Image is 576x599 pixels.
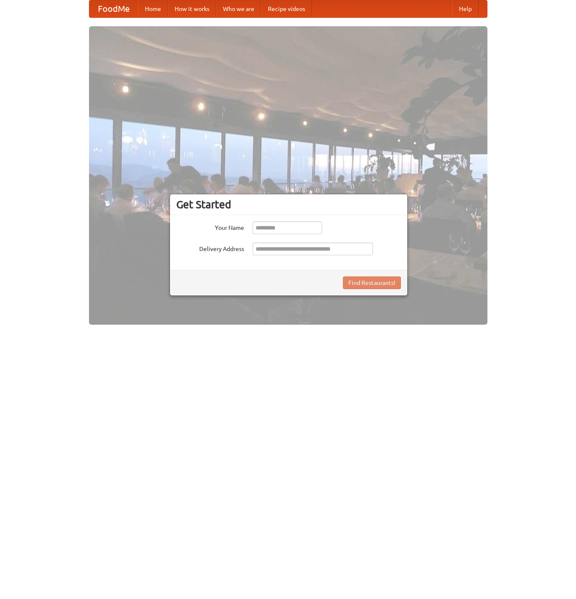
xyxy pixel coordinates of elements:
[89,0,138,17] a: FoodMe
[168,0,216,17] a: How it works
[176,243,244,253] label: Delivery Address
[176,198,401,211] h3: Get Started
[343,276,401,289] button: Find Restaurants!
[452,0,479,17] a: Help
[216,0,261,17] a: Who we are
[176,221,244,232] label: Your Name
[261,0,312,17] a: Recipe videos
[138,0,168,17] a: Home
